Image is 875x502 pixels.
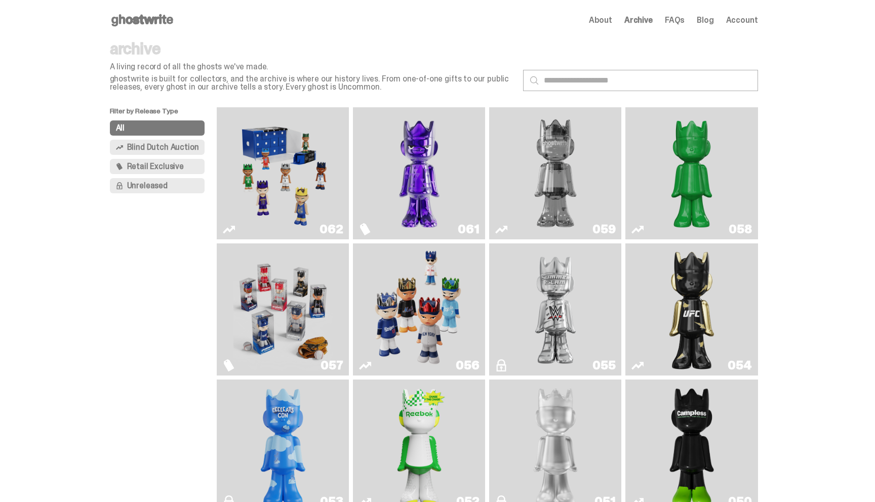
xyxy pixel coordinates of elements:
div: 062 [320,223,343,235]
span: Unreleased [127,182,168,190]
img: Ruby [665,247,719,371]
a: Game Face (2025) [223,111,343,235]
span: All [116,124,125,132]
a: Ruby [631,247,751,371]
a: Game Face (2025) [359,247,479,371]
div: 055 [592,359,615,371]
button: All [110,120,205,136]
p: A living record of all the ghosts we've made. [110,63,515,71]
p: ghostwrite is built for collectors, and the archive is where our history lives. From one-of-one g... [110,75,515,91]
a: I Was There SummerSlam [495,247,615,371]
p: archive [110,40,515,57]
img: Schrödinger's ghost: Sunday Green [642,111,741,235]
img: Game Face (2025) [233,111,333,235]
a: FAQs [665,16,685,24]
div: 058 [729,223,751,235]
div: 061 [458,223,479,235]
div: 054 [728,359,751,371]
a: Fantasy [359,111,479,235]
div: 056 [456,359,479,371]
img: Game Face (2025) [370,247,469,371]
button: Unreleased [110,178,205,193]
a: Game Face (2025) [223,247,343,371]
img: Fantasy [370,111,469,235]
span: Retail Exclusive [127,162,184,171]
a: About [589,16,612,24]
p: Filter by Release Type [110,107,217,120]
a: Blog [697,16,713,24]
button: Blind Dutch Auction [110,140,205,155]
span: Blind Dutch Auction [127,143,199,151]
img: Game Face (2025) [233,247,333,371]
div: 059 [592,223,615,235]
a: Account [726,16,758,24]
img: I Was There SummerSlam [506,247,605,371]
img: Two [506,111,605,235]
div: 057 [321,359,343,371]
a: Archive [624,16,653,24]
a: Two [495,111,615,235]
button: Retail Exclusive [110,159,205,174]
a: Schrödinger's ghost: Sunday Green [631,111,751,235]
